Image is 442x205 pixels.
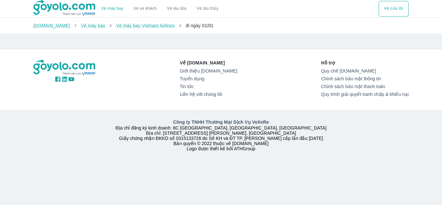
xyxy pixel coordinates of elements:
[192,1,224,17] button: Vé tàu thủy
[35,119,407,125] p: Công ty TNHH Thương Mại Dịch Vụ VeXeRe
[379,1,409,17] div: choose transportation mode
[29,119,413,151] div: Địa chỉ đăng ký kinh doanh: 8C [GEOGRAPHIC_DATA], [GEOGRAPHIC_DATA], [GEOGRAPHIC_DATA] Địa chỉ: [...
[180,76,237,81] a: Tuyển dụng
[180,60,237,66] p: Về [DOMAIN_NAME]
[186,23,214,28] span: đi ngày 01/01
[321,60,409,66] p: Hỗ trợ
[162,1,192,17] a: Vé tàu lửa
[101,6,123,11] a: Vé máy bay
[180,84,237,89] a: Tin tức
[321,84,409,89] a: Chính sách bảo mật thanh toán
[33,22,409,29] nav: breadcrumb
[33,23,70,28] a: [DOMAIN_NAME]
[96,1,224,17] div: choose transportation mode
[180,68,237,74] a: Giới thiệu [DOMAIN_NAME]
[180,92,237,97] a: Liên hệ với chúng tôi
[116,23,175,28] a: Vé máy bay Vietnam Airlines
[134,6,157,11] a: Vé xe khách
[81,23,105,28] a: Vé máy bay
[321,76,409,81] a: Chính sách bảo mật thông tin
[33,60,96,76] img: logo
[321,92,409,97] a: Quy trình giải quyết tranh chấp & khiếu nại
[321,68,409,74] a: Quy chế [DOMAIN_NAME]
[379,1,409,17] button: Vé của tôi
